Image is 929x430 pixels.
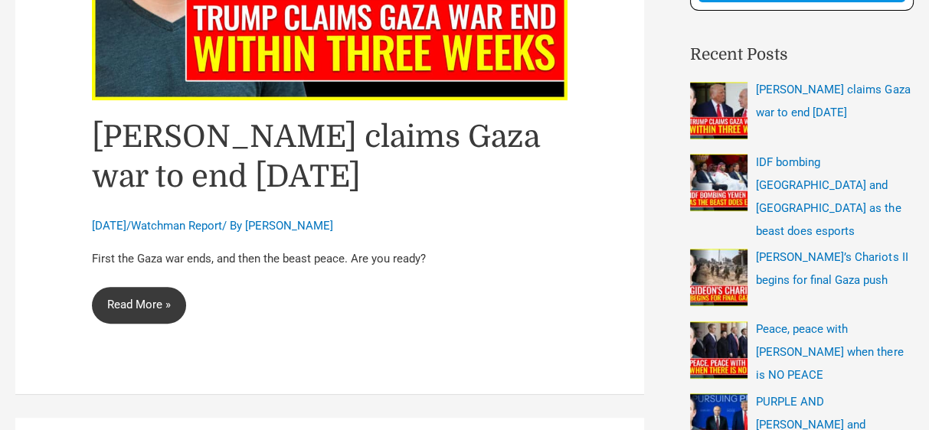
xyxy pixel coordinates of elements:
[92,119,540,194] a: [PERSON_NAME] claims Gaza war to end [DATE]
[756,322,903,382] a: Peace, peace with [PERSON_NAME] when there is NO PEACE
[756,250,908,287] a: [PERSON_NAME]’s Chariots II begins for final Gaza push
[756,83,910,119] a: [PERSON_NAME] claims Gaza war to end [DATE]
[92,218,568,235] div: / / By
[245,219,333,233] a: [PERSON_NAME]
[690,43,914,67] h2: Recent Posts
[92,287,186,324] a: Read More »
[131,219,222,233] a: Watchman Report
[92,219,126,233] span: [DATE]
[756,155,901,238] a: IDF bombing [GEOGRAPHIC_DATA] and [GEOGRAPHIC_DATA] as the beast does esports
[92,249,568,270] p: First the Gaza war ends, and then the beast peace. Are you ready?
